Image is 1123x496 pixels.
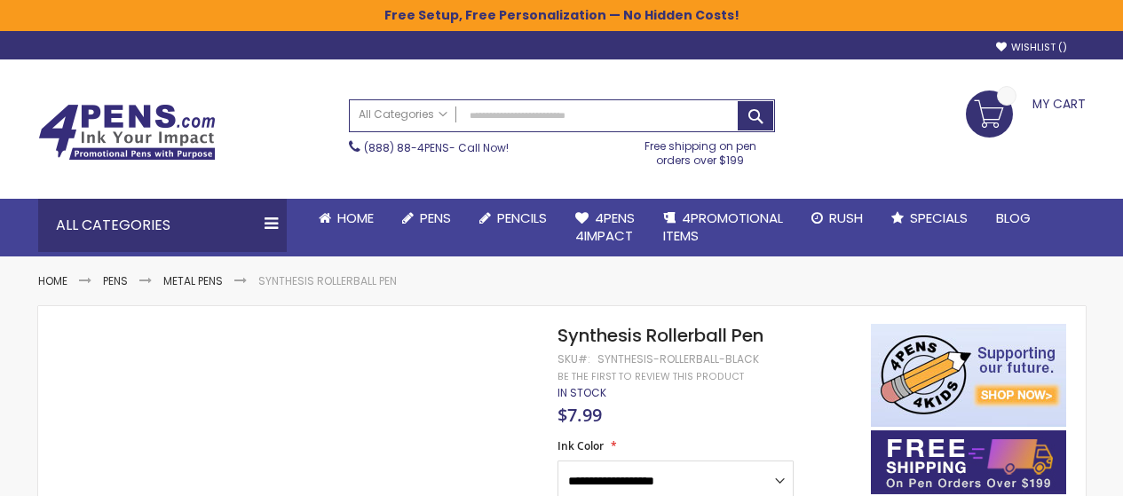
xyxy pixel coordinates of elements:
[877,199,982,238] a: Specials
[561,199,649,256] a: 4Pens4impact
[163,273,223,288] a: Metal Pens
[364,140,509,155] span: - Call Now!
[558,438,604,453] span: Ink Color
[558,351,590,366] strong: SKU
[996,209,1031,227] span: Blog
[663,209,783,245] span: 4PROMOTIONAL ITEMS
[258,274,397,288] li: Synthesis Rollerball Pen
[829,209,863,227] span: Rush
[38,104,216,161] img: 4Pens Custom Pens and Promotional Products
[558,403,602,427] span: $7.99
[871,324,1066,427] img: 4pens 4 kids
[359,107,447,122] span: All Categories
[337,209,374,227] span: Home
[597,352,759,366] div: Synthesis-Rollerball-Black
[871,430,1066,494] img: Free shipping on orders over $199
[364,140,449,155] a: (888) 88-4PENS
[558,323,763,348] span: Synthesis Rollerball Pen
[996,41,1067,54] a: Wishlist
[38,273,67,288] a: Home
[575,209,635,245] span: 4Pens 4impact
[626,132,775,168] div: Free shipping on pen orders over $199
[103,273,128,288] a: Pens
[350,100,456,130] a: All Categories
[304,199,388,238] a: Home
[982,199,1045,238] a: Blog
[497,209,547,227] span: Pencils
[910,209,968,227] span: Specials
[649,199,797,256] a: 4PROMOTIONALITEMS
[465,199,561,238] a: Pencils
[38,199,287,252] div: All Categories
[388,199,465,238] a: Pens
[420,209,451,227] span: Pens
[558,370,744,383] a: Be the first to review this product
[558,386,606,400] div: Availability
[797,199,877,238] a: Rush
[558,385,606,400] span: In stock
